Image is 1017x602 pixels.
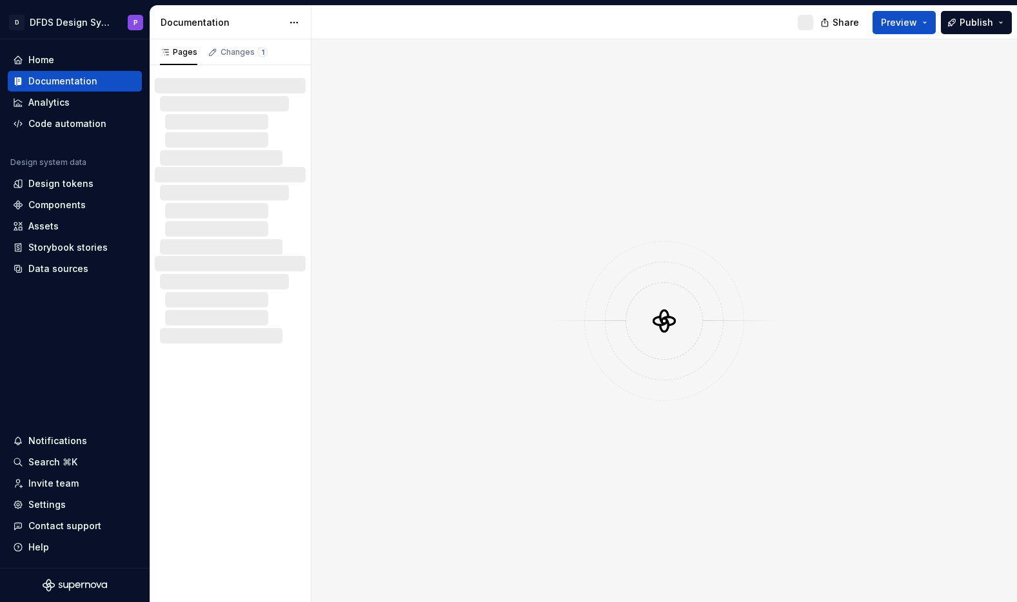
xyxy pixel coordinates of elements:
[28,541,49,554] div: Help
[873,11,936,34] button: Preview
[833,16,859,29] span: Share
[28,498,66,511] div: Settings
[28,199,86,211] div: Components
[28,262,88,275] div: Data sources
[28,117,106,130] div: Code automation
[28,519,101,532] div: Contact support
[28,96,70,109] div: Analytics
[10,157,86,168] div: Design system data
[8,173,142,194] a: Design tokens
[8,195,142,215] a: Components
[8,473,142,494] a: Invite team
[8,92,142,113] a: Analytics
[9,15,25,30] div: D
[161,16,282,29] div: Documentation
[28,220,59,233] div: Assets
[8,494,142,515] a: Settings
[8,113,142,134] a: Code automation
[221,47,268,57] div: Changes
[8,452,142,472] button: Search ⌘K
[8,258,142,279] a: Data sources
[28,434,87,447] div: Notifications
[43,579,107,592] svg: Supernova Logo
[8,516,142,536] button: Contact support
[160,47,197,57] div: Pages
[28,456,77,469] div: Search ⌘K
[28,53,54,66] div: Home
[257,47,268,57] span: 1
[28,477,79,490] div: Invite team
[941,11,1012,34] button: Publish
[8,71,142,92] a: Documentation
[881,16,917,29] span: Preview
[28,75,97,88] div: Documentation
[8,431,142,451] button: Notifications
[133,17,138,28] div: P
[960,16,993,29] span: Publish
[8,537,142,558] button: Help
[28,241,108,254] div: Storybook stories
[8,50,142,70] a: Home
[30,16,112,29] div: DFDS Design System
[28,177,94,190] div: Design tokens
[8,216,142,237] a: Assets
[3,8,147,36] button: DDFDS Design SystemP
[814,11,867,34] button: Share
[8,237,142,258] a: Storybook stories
